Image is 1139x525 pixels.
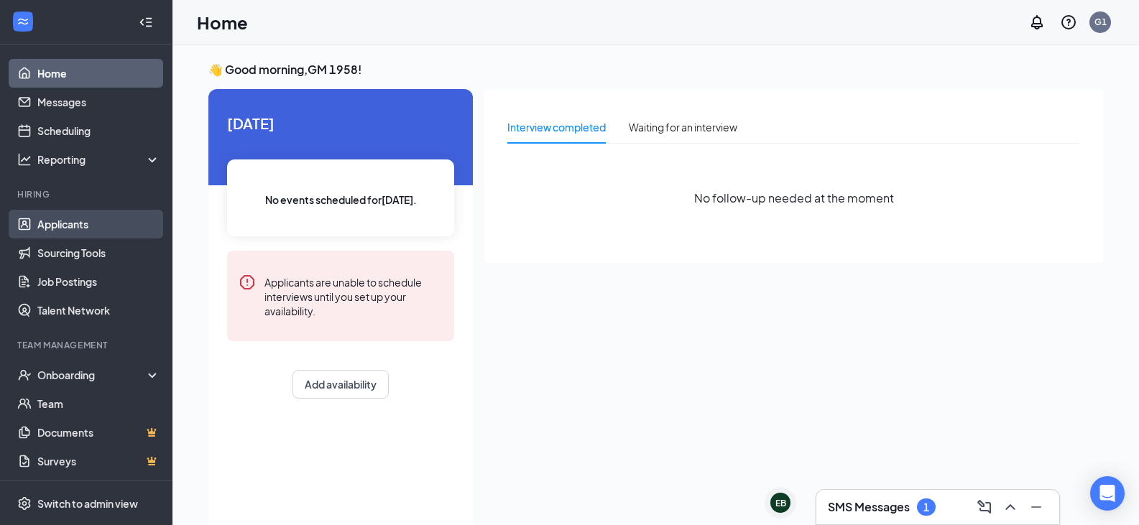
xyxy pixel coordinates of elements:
div: Onboarding [37,368,148,382]
a: Applicants [37,210,160,238]
div: Interview completed [507,119,606,135]
a: Sourcing Tools [37,238,160,267]
a: Team [37,389,160,418]
a: SurveysCrown [37,447,160,475]
span: [DATE] [227,112,454,134]
a: Home [37,59,160,88]
button: ChevronUp [999,496,1022,519]
h1: Home [197,10,248,34]
svg: ChevronUp [1002,498,1019,516]
h3: SMS Messages [828,499,910,515]
svg: UserCheck [17,368,32,382]
svg: Settings [17,496,32,511]
button: Minimize [1025,496,1048,519]
div: Reporting [37,152,161,167]
div: Hiring [17,188,157,200]
svg: Notifications [1028,14,1046,31]
svg: Minimize [1028,498,1045,516]
svg: WorkstreamLogo [16,14,30,29]
svg: ComposeMessage [976,498,993,516]
a: Scheduling [37,116,160,145]
a: DocumentsCrown [37,418,160,447]
div: 1 [923,501,929,514]
button: Add availability [292,370,389,399]
span: No follow-up needed at the moment [694,189,894,207]
div: Switch to admin view [37,496,138,511]
a: Job Postings [37,267,160,296]
span: No events scheduled for [DATE] . [265,192,417,208]
div: Open Intercom Messenger [1090,476,1125,511]
svg: QuestionInfo [1060,14,1077,31]
a: Talent Network [37,296,160,325]
svg: Analysis [17,152,32,167]
button: ComposeMessage [973,496,996,519]
svg: Error [239,274,256,291]
div: Waiting for an interview [629,119,737,135]
div: Applicants are unable to schedule interviews until you set up your availability. [264,274,443,318]
div: G1 [1094,16,1107,28]
div: EB [775,497,786,509]
svg: Collapse [139,15,153,29]
a: Messages [37,88,160,116]
div: Team Management [17,339,157,351]
h3: 👋 Good morning, GM 1958 ! [208,62,1103,78]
